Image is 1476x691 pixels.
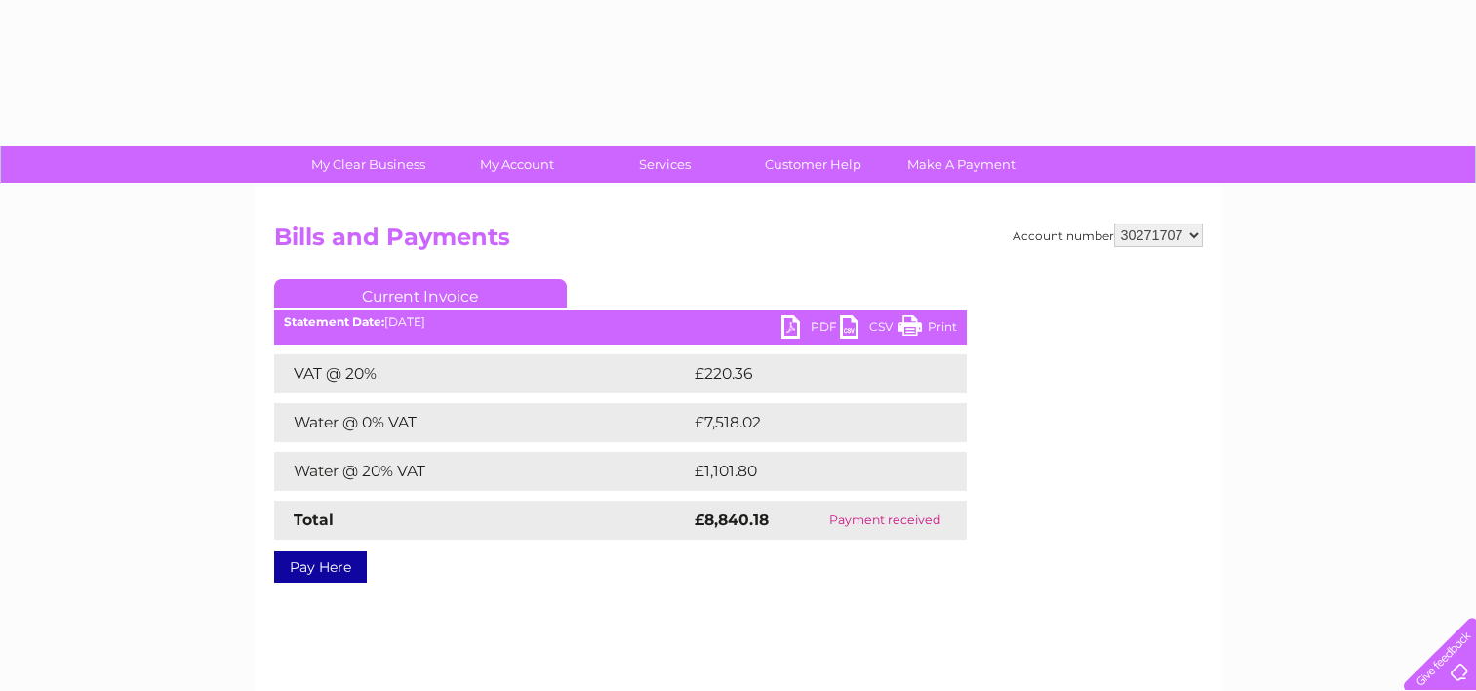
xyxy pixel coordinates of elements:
[803,501,967,540] td: Payment received
[840,315,898,344] a: CSV
[294,510,334,529] strong: Total
[584,146,745,183] a: Services
[274,452,690,491] td: Water @ 20% VAT
[274,279,567,308] a: Current Invoice
[881,146,1042,183] a: Make A Payment
[284,314,384,329] b: Statement Date:
[898,315,957,344] a: Print
[436,146,597,183] a: My Account
[288,146,449,183] a: My Clear Business
[781,315,840,344] a: PDF
[733,146,894,183] a: Customer Help
[274,354,690,393] td: VAT @ 20%
[274,403,690,442] td: Water @ 0% VAT
[274,551,367,583] a: Pay Here
[1013,224,1203,247] div: Account number
[695,510,769,529] strong: £8,840.18
[690,403,936,442] td: £7,518.02
[690,452,934,491] td: £1,101.80
[274,315,967,329] div: [DATE]
[274,224,1203,261] h2: Bills and Payments
[690,354,933,393] td: £220.36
